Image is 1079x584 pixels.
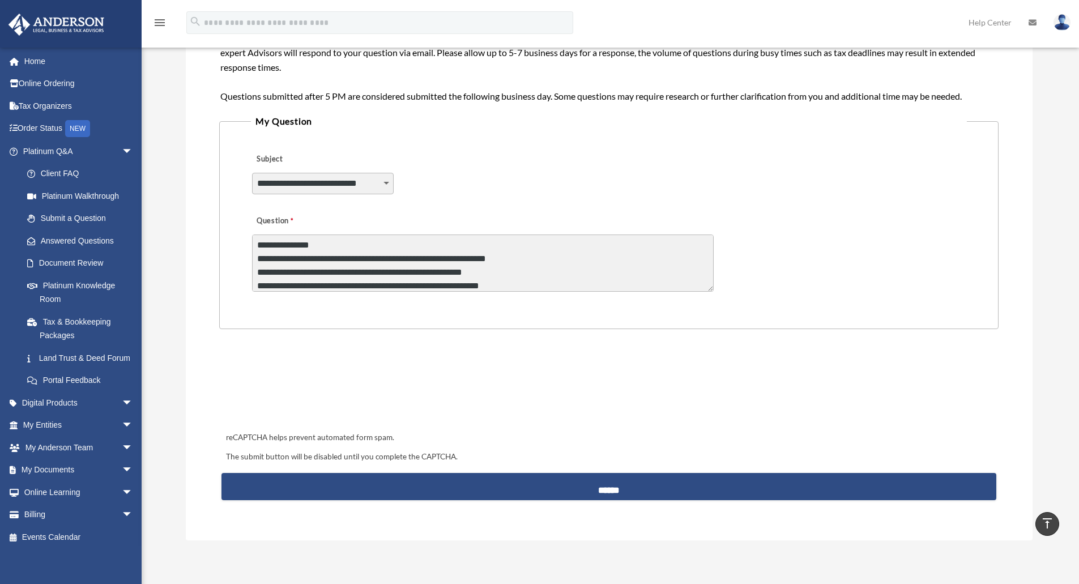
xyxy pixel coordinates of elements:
[122,459,144,482] span: arrow_drop_down
[221,450,996,464] div: The submit button will be disabled until you complete the CAPTCHA.
[16,347,150,369] a: Land Trust & Deed Forum
[5,14,108,36] img: Anderson Advisors Platinum Portal
[223,364,395,408] iframe: reCAPTCHA
[122,414,144,437] span: arrow_drop_down
[122,504,144,527] span: arrow_drop_down
[8,526,150,548] a: Events Calendar
[8,436,150,459] a: My Anderson Teamarrow_drop_down
[16,185,150,207] a: Platinum Walkthrough
[16,207,144,230] a: Submit a Question
[8,459,150,481] a: My Documentsarrow_drop_down
[189,15,202,28] i: search
[1035,512,1059,536] a: vertical_align_top
[8,391,150,414] a: Digital Productsarrow_drop_down
[8,117,150,140] a: Order StatusNEW
[16,369,150,392] a: Portal Feedback
[252,214,340,229] label: Question
[8,73,150,95] a: Online Ordering
[8,95,150,117] a: Tax Organizers
[8,481,150,504] a: Online Learningarrow_drop_down
[8,140,150,163] a: Platinum Q&Aarrow_drop_down
[122,436,144,459] span: arrow_drop_down
[153,16,167,29] i: menu
[251,113,966,129] legend: My Question
[16,252,150,275] a: Document Review
[153,20,167,29] a: menu
[65,120,90,137] div: NEW
[122,481,144,504] span: arrow_drop_down
[1054,14,1071,31] img: User Pic
[8,504,150,526] a: Billingarrow_drop_down
[122,140,144,163] span: arrow_drop_down
[122,391,144,415] span: arrow_drop_down
[8,414,150,437] a: My Entitiesarrow_drop_down
[8,50,150,73] a: Home
[16,274,150,310] a: Platinum Knowledge Room
[16,229,150,252] a: Answered Questions
[16,310,150,347] a: Tax & Bookkeeping Packages
[16,163,150,185] a: Client FAQ
[252,152,360,168] label: Subject
[221,431,996,445] div: reCAPTCHA helps prevent automated form spam.
[1040,517,1054,530] i: vertical_align_top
